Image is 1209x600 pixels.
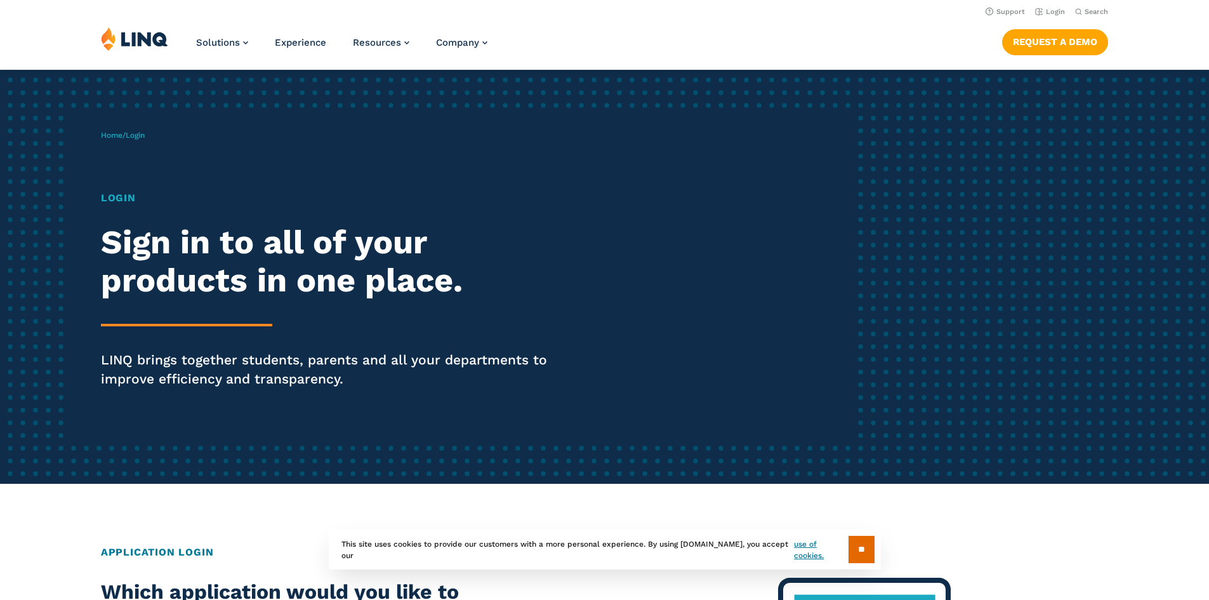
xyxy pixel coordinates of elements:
span: Search [1085,8,1108,16]
nav: Primary Navigation [196,27,487,69]
h2: Application Login [101,545,1108,560]
a: Request a Demo [1002,29,1108,55]
a: use of cookies. [794,538,848,561]
span: Resources [353,37,401,48]
img: LINQ | K‑12 Software [101,27,168,51]
span: / [101,131,145,140]
div: This site uses cookies to provide our customers with a more personal experience. By using [DOMAIN... [329,530,881,570]
span: Solutions [196,37,240,48]
a: Home [101,131,122,140]
a: Login [1035,8,1065,16]
a: Support [986,8,1025,16]
h1: Login [101,190,567,206]
a: Solutions [196,37,248,48]
button: Open Search Bar [1075,7,1108,17]
span: Company [436,37,479,48]
a: Company [436,37,487,48]
a: Resources [353,37,409,48]
span: Login [126,131,145,140]
p: LINQ brings together students, parents and all your departments to improve efficiency and transpa... [101,350,567,389]
a: Experience [275,37,326,48]
h2: Sign in to all of your products in one place. [101,223,567,300]
nav: Button Navigation [1002,27,1108,55]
